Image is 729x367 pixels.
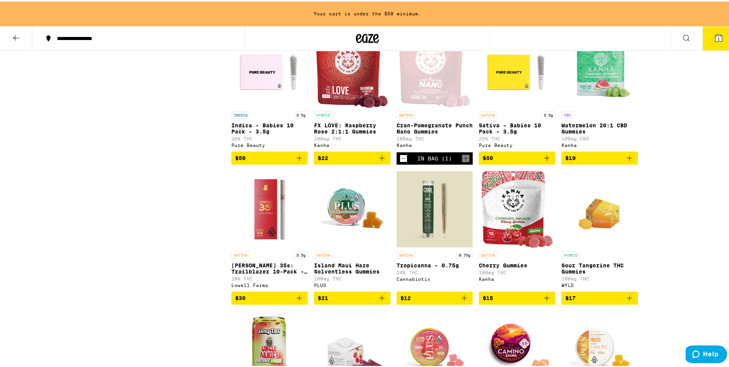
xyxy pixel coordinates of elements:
p: Cran-Pomegranate Punch Nano Gummies [397,121,473,133]
iframe: Opens a widget where you can find more information [686,344,727,363]
div: Pure Beauty [479,141,555,146]
img: Pure Beauty - Sativa - Babies 10 Pack - 3.5g [479,29,555,106]
button: Add to bag [397,290,473,303]
a: Open page for Watermelon 20:1 CBD Gummies from Kanha [561,29,638,150]
p: [PERSON_NAME] 35s: Trailblazer 10-Pack - 3.5g [231,261,308,273]
button: Add to bag [231,150,308,163]
button: Increment [462,153,470,161]
p: 25% THC [479,135,555,140]
a: Open page for Sativa - Babies 10 Pack - 3.5g from Pure Beauty [479,29,555,150]
span: 1 [717,35,720,40]
p: SATIVA [397,250,415,257]
p: Indica - Babies 10 Pack - 3.5g [231,121,308,133]
span: $50 [483,153,493,160]
span: $22 [318,153,328,160]
a: Open page for Cherry Gummies from Kanha [479,169,555,290]
p: 100mg THC [314,275,390,280]
p: SATIVA [479,250,497,257]
p: 20% THC [231,275,308,280]
a: Open page for FX LOVE: Raspberry Rose 2:1:1 Gummies from Kanha [314,29,390,150]
p: SATIVA [397,110,415,117]
button: Add to bag [561,290,638,303]
a: Open page for Sour Tangerine THC Gummies from WYLD [561,169,638,290]
p: SATIVA [314,250,332,257]
img: Pure Beauty - Indica - Babies 10 Pack - 3.5g [231,29,308,106]
p: 100mg THC [561,275,638,280]
p: 100mg THC [397,135,473,140]
span: $15 [483,294,493,300]
div: Lowell Farms [231,281,308,286]
p: INDICA [231,110,250,117]
p: CBD [561,110,573,117]
img: Kanha - Watermelon 20:1 CBD Gummies [561,29,638,106]
img: Lowell Farms - Lowell 35s: Trailblazer 10-Pack - 3.5g [231,169,308,246]
p: Sour Tangerine THC Gummies [561,261,638,273]
div: Cannabiotix [397,275,473,280]
span: $50 [235,153,246,160]
p: Island Maui Haze Solventless Gummies [314,261,390,273]
p: SATIVA [479,110,497,117]
p: Tropicanna - 0.75g [397,261,473,267]
button: Decrement [400,153,407,161]
p: 0.75g [457,250,473,257]
p: Watermelon 20:1 CBD Gummies [561,121,638,133]
div: Kanha [561,141,638,146]
p: 3.5g [541,110,555,117]
a: Open page for Indica - Babies 10 Pack - 3.5g from Pure Beauty [231,29,308,150]
img: Cannabiotix - Tropicanna - 0.75g [397,169,473,246]
p: 24% THC [397,269,473,274]
a: Open page for Lowell 35s: Trailblazer 10-Pack - 3.5g from Lowell Farms [231,169,308,290]
span: $19 [565,153,576,160]
p: 100mg THC [479,269,555,274]
div: PLUS [314,281,390,286]
span: $12 [400,294,411,300]
span: $21 [318,294,328,300]
button: Add to bag [479,150,555,163]
p: 28% THC [231,135,308,140]
p: 100mg THC [314,135,390,140]
p: HYBRID [314,110,332,117]
div: Kanha [314,141,390,146]
div: Pure Beauty [231,141,308,146]
p: Sativa - Babies 10 Pack - 3.5g [479,121,555,133]
p: 3.5g [294,110,308,117]
a: Open page for Cran-Pomegranate Punch Nano Gummies from Kanha [397,29,473,151]
button: Add to bag [314,150,390,163]
a: Open page for Island Maui Haze Solventless Gummies from PLUS [314,169,390,290]
div: In Bag (1) [417,154,452,160]
img: Kanha - FX LOVE: Raspberry Rose 2:1:1 Gummies [316,29,388,106]
img: Kanha - Cherry Gummies [482,169,553,246]
img: PLUS - Island Maui Haze Solventless Gummies [314,169,390,246]
button: Add to bag [479,290,555,303]
div: Kanha [397,141,473,146]
span: $17 [565,294,576,300]
p: 3.5g [294,250,308,257]
div: WYLD [561,281,638,286]
p: Cherry Gummies [479,261,555,267]
div: Kanha [479,275,555,280]
span: $30 [235,294,246,300]
p: SATIVA [231,250,250,257]
img: WYLD - Sour Tangerine THC Gummies [572,169,627,246]
button: Add to bag [314,290,390,303]
p: HYBRID [561,250,580,257]
p: FX LOVE: Raspberry Rose 2:1:1 Gummies [314,121,390,133]
button: Add to bag [561,150,638,163]
a: Open page for Tropicanna - 0.75g from Cannabiotix [397,169,473,290]
p: 100mg CBD [561,135,638,140]
button: Add to bag [231,290,308,303]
